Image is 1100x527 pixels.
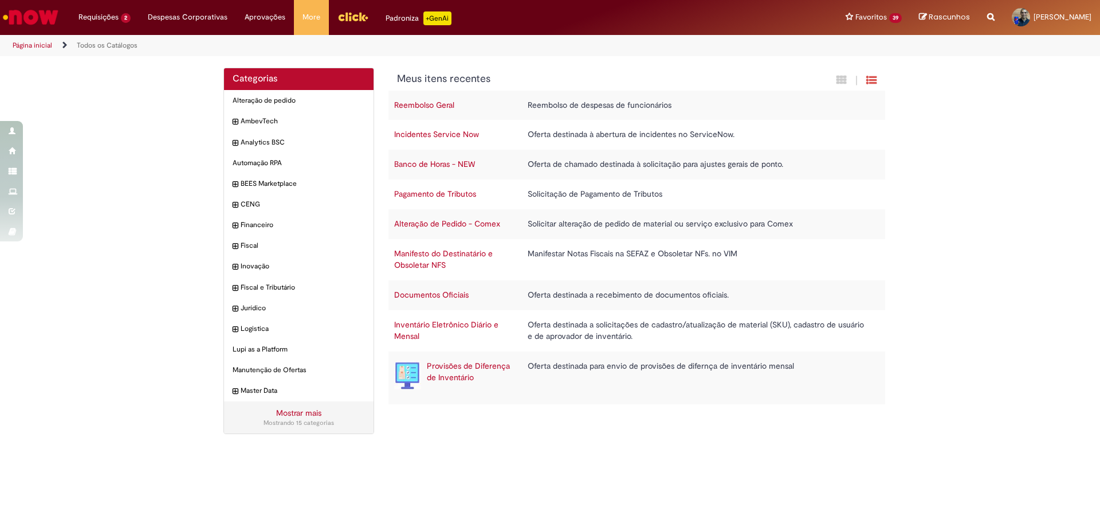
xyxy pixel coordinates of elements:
[276,408,321,418] a: Mostrar mais
[522,179,874,209] td: Solicitação de Pagamento de Tributos
[233,200,238,211] i: expandir categoria CENG
[78,11,119,23] span: Requisições
[241,200,365,209] span: CENG
[241,324,365,334] span: Logistica
[224,90,374,401] ul: Categorias
[224,380,374,401] div: expandir categoria Master Data Master Data
[241,241,365,251] span: Fiscal
[224,214,374,236] div: expandir categoria Financeiro Financeiro
[233,303,238,315] i: expandir categoria Jurídico
[224,235,374,256] div: expandir categoria Fiscal Fiscal
[241,220,365,230] span: Financeiro
[388,239,886,280] tr: Manifesto do Destinatário e Obsoletar NFS Manifestar Notas Fiscais na SEFAZ e Obsoletar NFs. no VIM
[388,150,886,179] tr: Banco de Horas - NEW Oferta de chamado destinada à solicitação para ajustes gerais de ponto.
[241,283,365,292] span: Fiscal e Tributário
[388,310,886,352] tr: Inventário Eletrônico Diário e Mensal Oferta destinada a solicitações de cadastro/atualização de ...
[224,173,374,194] div: expandir categoria BEES Marketplace BEES Marketplace
[224,153,374,174] div: Automação RPA
[233,324,238,335] i: expandir categoria Logistica
[397,73,753,85] h1: {"description":"","title":"Meus itens recentes"} Categoria
[388,352,886,404] tr: Provisões de Diferença de Inventário Provisões de Diferença de Inventário Oferta destinada para e...
[233,74,365,84] h2: Categorias
[224,360,374,381] div: Manutenção de Ofertas
[388,280,886,310] tr: Documentos Oficiais Oferta destinada a recebimento de documentos oficiais.
[77,41,137,50] a: Todos os Catálogos
[241,386,365,396] span: Master Data
[855,11,887,23] span: Favoritos
[394,319,498,341] a: Inventário Eletrônico Diário e Mensal
[522,352,874,404] td: Oferta destinada para envio de provisões de difernça de inventário mensal
[394,129,479,139] a: Incidentes Service Now
[224,298,374,319] div: expandir categoria Jurídico Jurídico
[394,248,493,270] a: Manifesto do Destinatário e Obsoletar NFS
[224,90,374,111] div: Alteração de pedido
[386,11,451,25] div: Padroniza
[233,116,238,128] i: expandir categoria AmbevTech
[233,96,365,106] span: Alteração de pedido
[224,318,374,339] div: expandir categoria Logistica Logistica
[233,261,238,273] i: expandir categoria Inovação
[241,116,365,126] span: AmbevTech
[224,277,374,298] div: expandir categoria Fiscal e Tributário Fiscal e Tributário
[522,120,874,150] td: Oferta destinada à abertura de incidentes no ServiceNow.
[233,365,365,375] span: Manutenção de Ofertas
[522,310,874,352] td: Oferta destinada a solicitações de cadastro/atualização de material (SKU), cadastro de usuário e ...
[388,91,886,120] tr: Reembolso Geral Reembolso de despesas de funcionários
[224,194,374,215] div: expandir categoria CENG CENG
[394,189,476,199] a: Pagamento de Tributos
[233,283,238,294] i: expandir categoria Fiscal e Tributário
[1,6,60,29] img: ServiceNow
[13,41,52,50] a: Página inicial
[522,91,874,120] td: Reembolso de despesas de funcionários
[241,179,365,189] span: BEES Marketplace
[394,290,469,300] a: Documentos Oficiais
[394,361,421,389] img: Provisões de Diferença de Inventário
[148,11,227,23] span: Despesas Corporativas
[522,239,874,280] td: Manifestar Notas Fiscais na SEFAZ e Obsoletar NFs. no VIM
[241,138,365,147] span: Analytics BSC
[929,11,970,22] span: Rascunhos
[233,158,365,168] span: Automação RPA
[224,256,374,277] div: expandir categoria Inovação Inovação
[233,386,238,397] i: expandir categoria Master Data
[241,261,365,271] span: Inovação
[241,303,365,313] span: Jurídico
[388,120,886,150] tr: Incidentes Service Now Oferta destinada à abertura de incidentes no ServiceNow.
[224,339,374,360] div: Lupi as a Platform
[522,280,874,310] td: Oferta destinada a recebimento de documentos oficiais.
[394,218,500,229] a: Alteração de Pedido - Comex
[9,35,725,56] ul: Trilhas de página
[233,138,238,149] i: expandir categoria Analytics BSC
[394,159,475,169] a: Banco de Horas - NEW
[388,209,886,239] tr: Alteração de Pedido - Comex Solicitar alteração de pedido de material ou serviço exclusivo para C...
[337,8,368,25] img: click_logo_yellow_360x200.png
[121,13,131,23] span: 2
[836,75,847,85] i: Exibição em cartão
[224,111,374,132] div: expandir categoria AmbevTech AmbevTech
[423,11,451,25] p: +GenAi
[919,12,970,23] a: Rascunhos
[855,74,858,87] span: |
[233,179,238,190] i: expandir categoria BEES Marketplace
[522,209,874,239] td: Solicitar alteração de pedido de material ou serviço exclusivo para Comex
[245,11,285,23] span: Aprovações
[427,361,510,382] a: Provisões de Diferença de Inventário
[233,220,238,232] i: expandir categoria Financeiro
[233,345,365,354] span: Lupi as a Platform
[233,241,238,252] i: expandir categoria Fiscal
[889,13,902,23] span: 39
[394,100,454,110] a: Reembolso Geral
[388,179,886,209] tr: Pagamento de Tributos Solicitação de Pagamento de Tributos
[224,132,374,153] div: expandir categoria Analytics BSC Analytics BSC
[522,150,874,179] td: Oferta de chamado destinada à solicitação para ajustes gerais de ponto.
[1034,12,1091,22] span: [PERSON_NAME]
[233,419,365,428] div: Mostrando 15 categorias
[302,11,320,23] span: More
[866,75,877,85] i: Exibição de grade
